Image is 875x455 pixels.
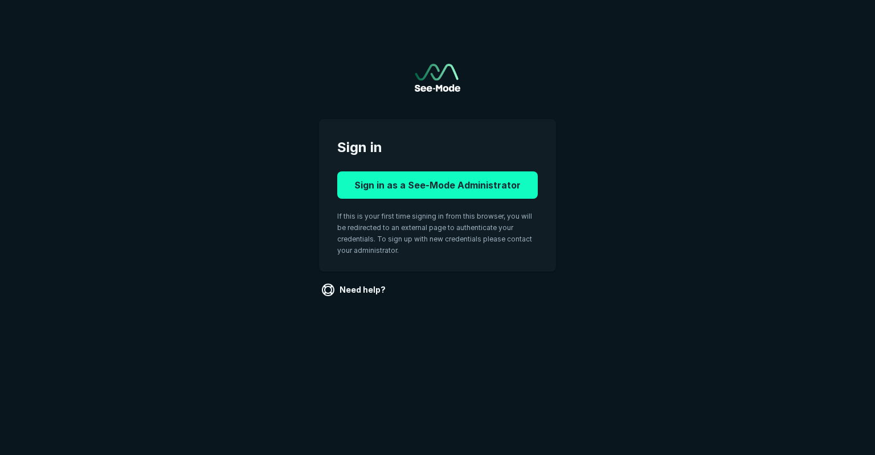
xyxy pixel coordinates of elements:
[337,137,538,158] span: Sign in
[415,64,460,92] a: Go to sign in
[337,212,532,255] span: If this is your first time signing in from this browser, you will be redirected to an external pa...
[415,64,460,92] img: See-Mode Logo
[319,281,390,299] a: Need help?
[337,171,538,199] button: Sign in as a See-Mode Administrator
